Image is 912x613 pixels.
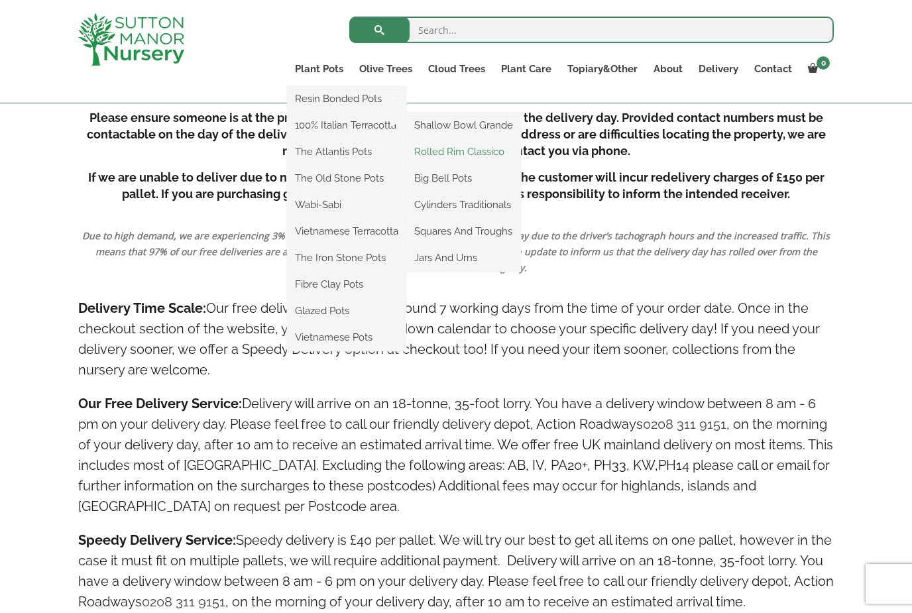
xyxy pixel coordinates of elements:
[406,142,521,162] a: Rolled Rim Classico
[78,394,834,517] h4: Delivery will arrive on an 18-tonne, 35-foot lorry. You have a delivery window between 8 am - 6 p...
[817,56,830,70] span: 0
[287,115,406,135] a: 100% Italian Terracotta
[287,327,406,347] a: Vietnamese Pots
[287,221,406,241] a: Vietnamese Terracotta
[287,248,406,268] a: The Iron Stone Pots
[406,115,521,135] a: Shallow Bowl Grande
[287,89,406,109] a: Resin Bonded Pots
[287,60,351,78] a: Plant Pots
[800,60,834,78] a: 0
[691,60,746,78] a: Delivery
[287,168,406,188] a: The Old Stone Pots
[559,60,646,78] a: Topiary&Other
[78,532,236,548] strong: Speedy Delivery Service:
[78,530,834,612] h4: Speedy delivery is £40 per pallet. We will try our best to get all items on one pallet, however i...
[420,60,493,78] a: Cloud Trees
[406,168,521,188] a: Big Bell Pots
[406,221,521,241] a: Squares And Troughs
[78,298,834,380] h4: Our free deliveries are usually around 7 working days from the time of your order date. Once in t...
[406,248,521,268] a: Jars And Urns
[406,195,521,215] a: Cylinders Traditionals
[78,169,834,202] h5: If we are unable to deliver due to no response at the property or via phone, the customer will in...
[349,17,834,43] input: Search...
[78,396,242,412] strong: Our Free Delivery Service:
[746,60,800,78] a: Contact
[78,300,206,316] strong: Delivery Time Scale:
[78,13,184,66] img: logo
[287,195,406,215] a: Wabi-Sabi
[351,60,420,78] a: Olive Trees
[82,229,830,274] em: Due to high demand, we are experiencing 3% rollovers to the following day or the next available d...
[287,301,406,321] a: Glazed Pots
[142,594,225,610] a: 0208 311 9151
[646,60,691,78] a: About
[493,60,559,78] a: Plant Care
[287,274,406,294] a: Fibre Clay Pots
[287,142,406,162] a: The Atlantis Pots
[643,416,726,432] a: 0208 311 9151
[78,109,834,159] h5: Please ensure someone is at the property to receive & inspect the goods on the delivery day. Prov...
